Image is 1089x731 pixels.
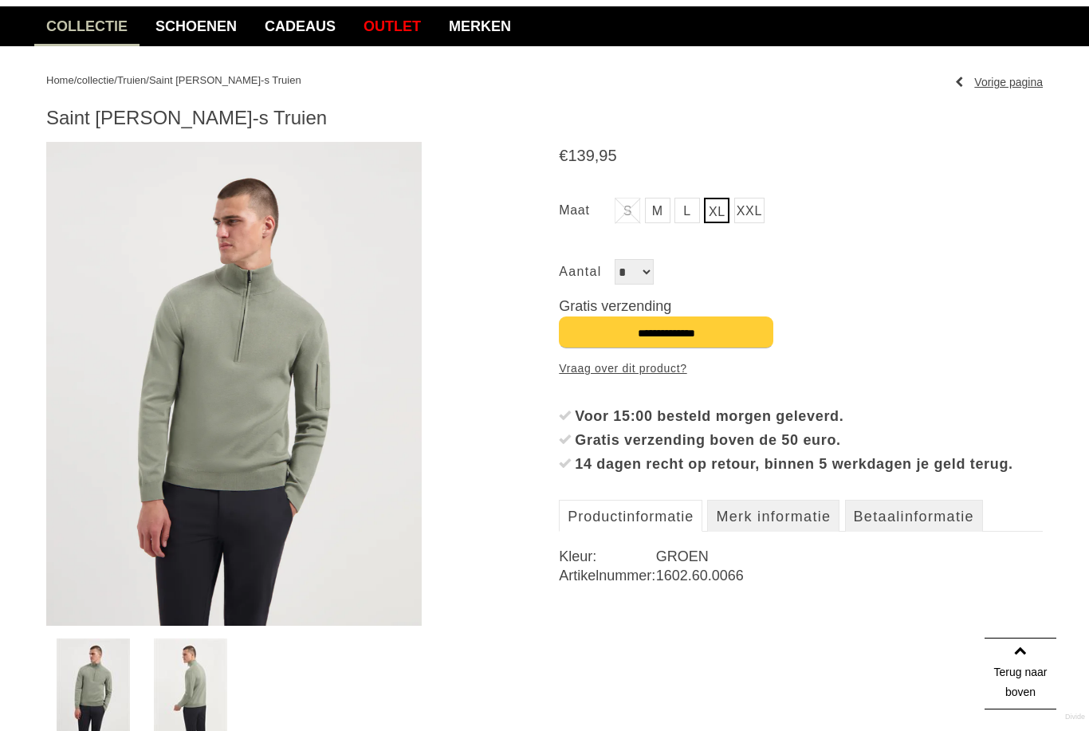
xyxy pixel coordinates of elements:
[117,74,146,86] a: Truien
[46,142,422,626] img: Saint Steve Axel-s Truien
[352,6,433,46] a: Outlet
[674,198,700,223] a: L
[599,147,616,164] span: 95
[77,74,114,86] a: collectie
[74,74,77,86] span: /
[1065,707,1085,727] a: Divide
[559,147,568,164] span: €
[575,428,1043,452] div: Gratis verzending boven de 50 euro.
[559,566,655,585] dt: Artikelnummer:
[845,500,983,532] a: Betaalinformatie
[559,298,671,314] span: Gratis verzending
[437,6,523,46] a: Merken
[559,259,615,285] label: Aantal
[46,106,1043,130] h1: Saint [PERSON_NAME]-s Truien
[645,198,670,223] a: M
[704,198,729,223] a: XL
[656,566,1043,585] dd: 1602.60.0066
[559,198,1043,227] ul: Maat
[559,356,686,380] a: Vraag over dit product?
[146,74,149,86] span: /
[46,74,74,86] a: Home
[149,74,301,86] a: Saint [PERSON_NAME]-s Truien
[34,6,140,46] a: collectie
[734,198,765,223] a: XXL
[559,500,702,532] a: Productinformatie
[568,147,594,164] span: 139
[143,6,249,46] a: Schoenen
[656,547,1043,566] dd: GROEN
[955,70,1043,94] a: Vorige pagina
[575,404,1043,428] div: Voor 15:00 besteld morgen geleverd.
[707,500,839,532] a: Merk informatie
[559,452,1043,476] li: 14 dagen recht op retour, binnen 5 werkdagen je geld terug.
[559,547,655,566] dt: Kleur:
[985,638,1056,709] a: Terug naar boven
[595,147,600,164] span: ,
[253,6,348,46] a: Cadeaus
[114,74,117,86] span: /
